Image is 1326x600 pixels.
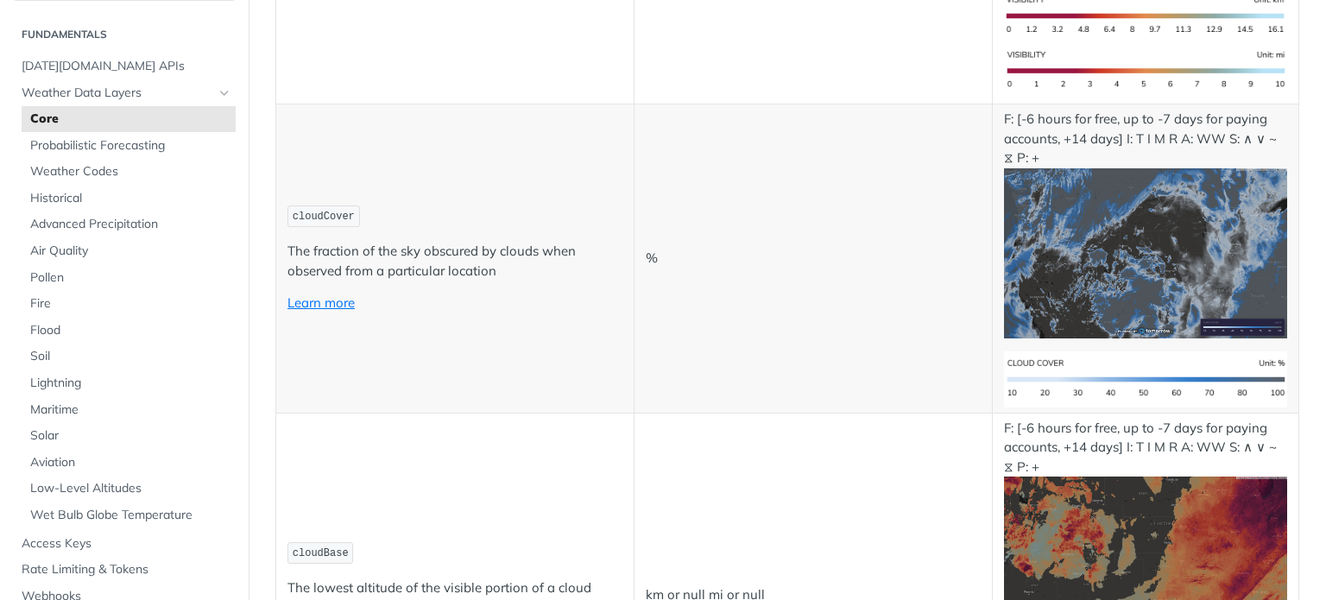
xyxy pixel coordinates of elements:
span: Probabilistic Forecasting [30,137,231,155]
span: Rate Limiting & Tokens [22,561,231,578]
a: Maritime [22,397,236,423]
span: Fire [30,295,231,313]
a: Fire [22,291,236,317]
span: Air Quality [30,243,231,260]
a: Aviation [22,450,236,476]
h2: Fundamentals [13,27,236,42]
a: [DATE][DOMAIN_NAME] APIs [13,54,236,79]
span: Expand image [1004,61,1288,78]
a: Solar [22,423,236,449]
span: Aviation [30,454,231,471]
span: Weather Codes [30,163,231,180]
button: Hide subpages for Weather Data Layers [218,86,231,100]
span: Historical [30,190,231,207]
span: Expand image [1004,243,1288,260]
span: Core [30,111,231,128]
p: % [646,249,981,268]
a: Probabilistic Forecasting [22,133,236,159]
span: Expand image [1004,369,1288,386]
span: cloudCover [293,211,355,223]
span: Maritime [30,401,231,419]
a: Soil [22,344,236,369]
span: [DATE][DOMAIN_NAME] APIs [22,58,231,75]
a: Weather Data LayersHide subpages for Weather Data Layers [13,80,236,106]
span: Expand image [1004,5,1288,22]
span: Advanced Precipitation [30,216,231,233]
span: cloudBase [293,547,349,559]
a: Core [22,106,236,132]
span: Weather Data Layers [22,85,213,102]
span: Soil [30,348,231,365]
span: Lightning [30,375,231,392]
a: Advanced Precipitation [22,212,236,237]
a: Air Quality [22,238,236,264]
span: Wet Bulb Globe Temperature [30,507,231,524]
span: Solar [30,427,231,445]
a: Low-Level Altitudes [22,476,236,502]
a: Historical [22,186,236,212]
a: Wet Bulb Globe Temperature [22,502,236,528]
a: Pollen [22,265,236,291]
span: Flood [30,322,231,339]
a: Learn more [287,294,355,311]
span: Expand image [1004,553,1288,569]
a: Rate Limiting & Tokens [13,557,236,583]
span: Pollen [30,269,231,287]
a: Flood [22,318,236,344]
a: Weather Codes [22,159,236,185]
a: Access Keys [13,531,236,557]
p: F: [-6 hours for free, up to -7 days for paying accounts, +14 days] I: T I M R A: WW S: ∧ ∨ ~ ⧖ P: + [1004,110,1288,338]
span: Low-Level Altitudes [30,480,231,497]
span: Access Keys [22,535,231,553]
a: Lightning [22,370,236,396]
p: The fraction of the sky obscured by clouds when observed from a particular location [287,242,622,281]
